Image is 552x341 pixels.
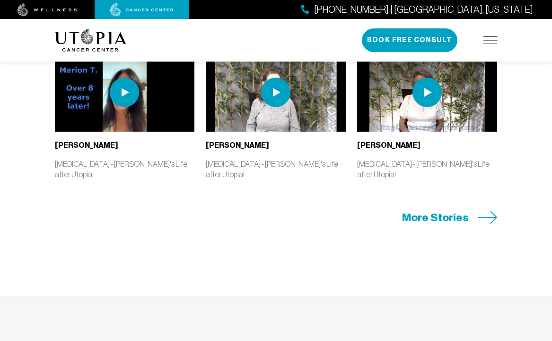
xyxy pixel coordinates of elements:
[402,210,498,225] a: More Stories
[55,29,126,52] img: logo
[18,3,77,17] img: wellness
[55,53,195,132] img: thumbnail
[206,159,346,179] p: [MEDICAL_DATA] - [PERSON_NAME]'s Life after Utopia!
[483,36,498,44] img: icon-hamburger
[357,141,421,150] b: [PERSON_NAME]
[110,78,139,107] img: play icon
[261,78,290,107] img: play icon
[206,141,269,150] b: [PERSON_NAME]
[362,28,457,52] button: Book Free Consult
[55,159,195,179] p: [MEDICAL_DATA] - [PERSON_NAME]'s Life after Utopia!
[357,159,497,179] p: [MEDICAL_DATA] - [PERSON_NAME]'s Life after Utopia!
[402,210,469,225] span: More Stories
[110,3,174,17] img: cancer center
[314,3,533,17] span: [PHONE_NUMBER] | [GEOGRAPHIC_DATA], [US_STATE]
[206,53,346,132] img: thumbnail
[357,53,497,132] img: thumbnail
[301,3,533,17] a: [PHONE_NUMBER] | [GEOGRAPHIC_DATA], [US_STATE]
[412,78,442,107] img: play icon
[55,141,118,150] b: [PERSON_NAME]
